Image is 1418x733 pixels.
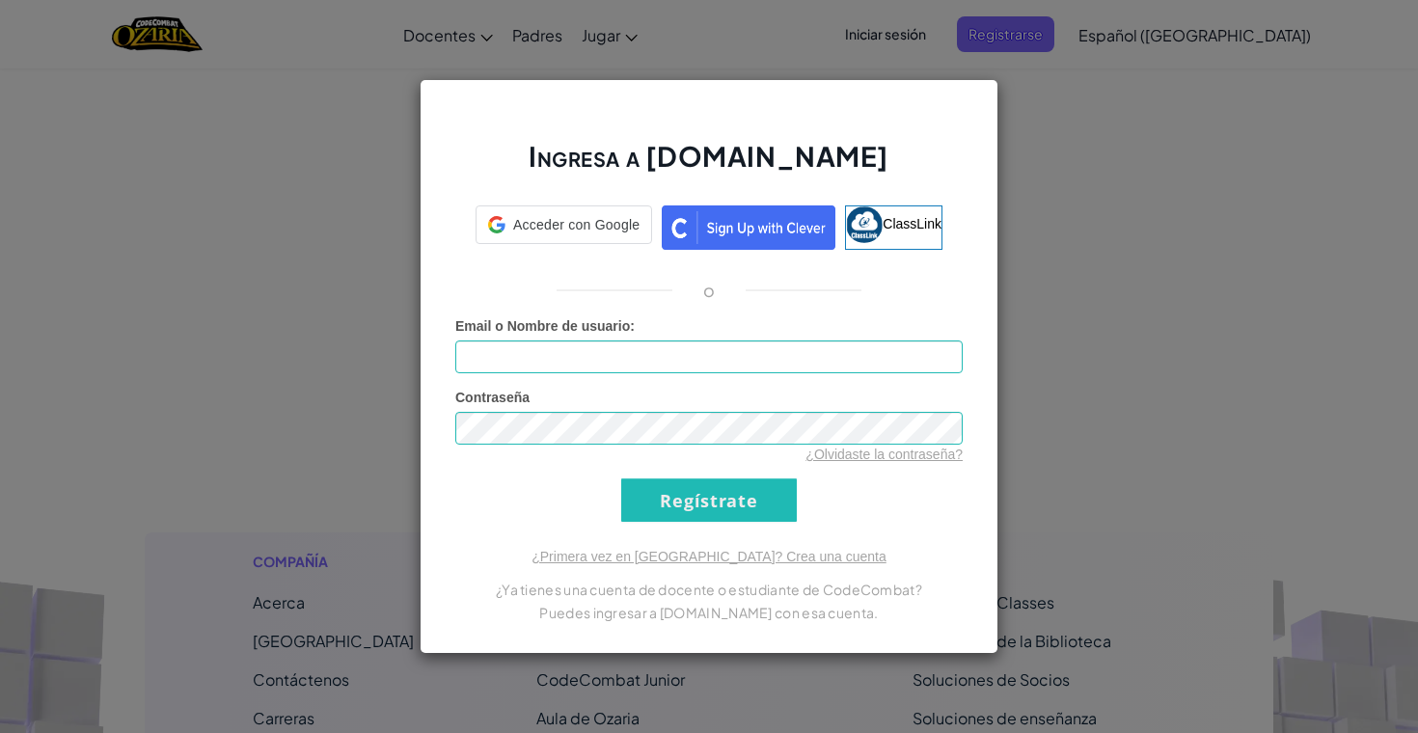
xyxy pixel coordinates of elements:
[532,549,886,564] a: ¿Primera vez en [GEOGRAPHIC_DATA]? Crea una cuenta
[455,318,630,334] span: Email o Nombre de usuario
[455,316,635,336] label: :
[883,216,941,231] span: ClassLink
[662,205,835,250] img: clever_sso_button@2x.png
[846,206,883,243] img: classlink-logo-small.png
[455,390,530,405] span: Contraseña
[476,205,652,250] a: Acceder con Google
[476,205,652,244] div: Acceder con Google
[621,478,797,522] input: Regístrate
[513,215,640,234] span: Acceder con Google
[703,279,715,302] p: o
[455,578,963,601] p: ¿Ya tienes una cuenta de docente o estudiante de CodeCombat?
[805,447,963,462] a: ¿Olvidaste la contraseña?
[455,601,963,624] p: Puedes ingresar a [DOMAIN_NAME] con esa cuenta.
[455,138,963,194] h2: Ingresa a [DOMAIN_NAME]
